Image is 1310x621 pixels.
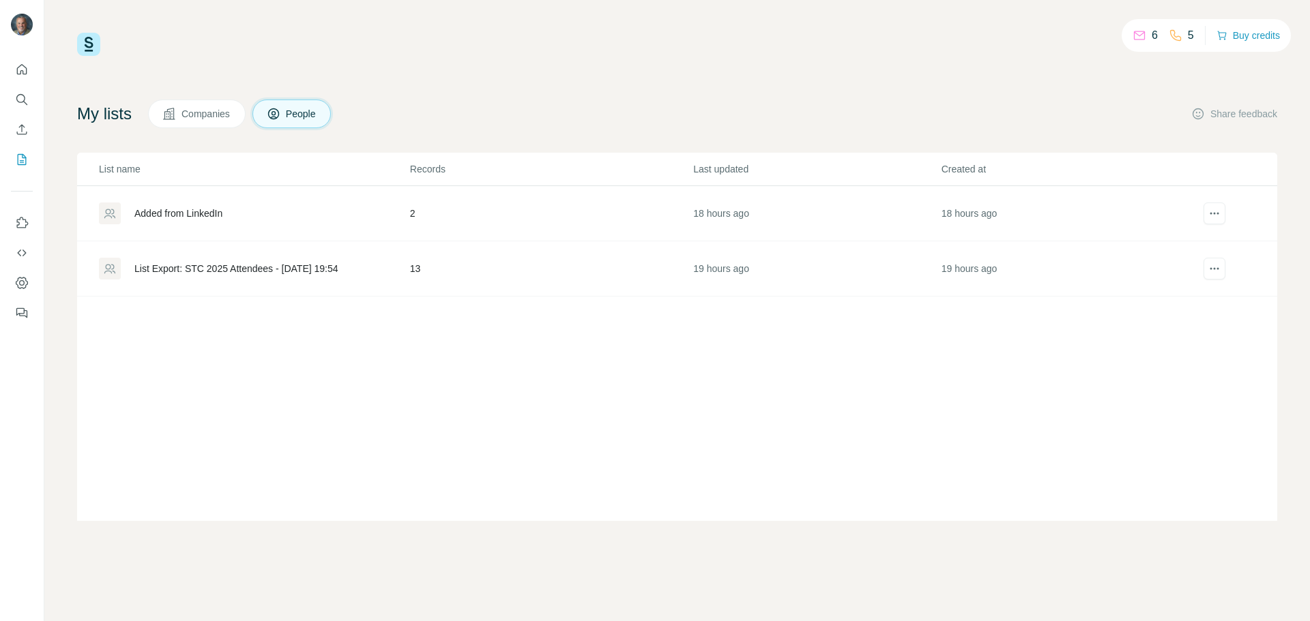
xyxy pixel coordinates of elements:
button: Enrich CSV [11,117,33,142]
button: My lists [11,147,33,172]
button: Search [11,87,33,112]
button: actions [1204,258,1225,279]
span: People [286,107,317,121]
td: 19 hours ago [941,241,1189,297]
button: Feedback [11,301,33,325]
td: 18 hours ago [941,186,1189,241]
p: Records [410,162,692,176]
button: Quick start [11,57,33,82]
td: 19 hours ago [693,241,940,297]
button: Dashboard [11,271,33,295]
td: 2 [409,186,693,241]
button: actions [1204,202,1225,224]
p: 6 [1152,27,1158,44]
h4: My lists [77,103,132,125]
button: Share feedback [1191,107,1277,121]
img: Surfe Logo [77,33,100,56]
button: Buy credits [1217,26,1280,45]
p: List name [99,162,409,176]
td: 18 hours ago [693,186,940,241]
button: Use Surfe on LinkedIn [11,211,33,235]
p: 5 [1188,27,1194,44]
p: Last updated [693,162,940,176]
button: Use Surfe API [11,241,33,265]
div: List Export: STC 2025 Attendees - [DATE] 19:54 [134,262,338,275]
span: Companies [181,107,231,121]
div: Added from LinkedIn [134,207,222,220]
img: Avatar [11,14,33,35]
p: Created at [942,162,1188,176]
td: 13 [409,241,693,297]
